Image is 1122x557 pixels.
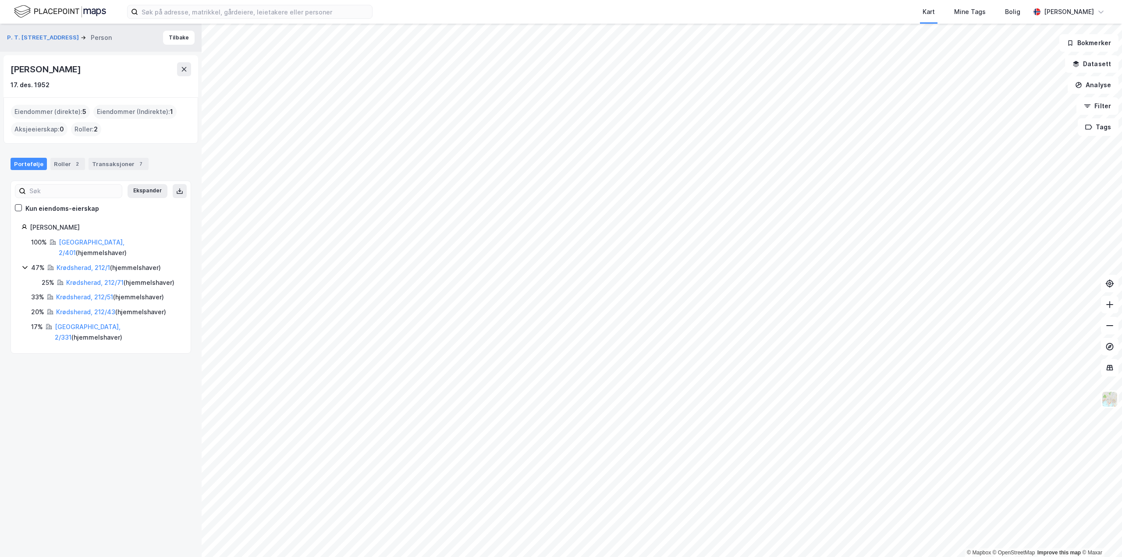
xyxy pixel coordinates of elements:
[11,80,50,90] div: 17. des. 1952
[11,158,47,170] div: Portefølje
[56,308,115,316] a: Krødsherad, 212/43
[1078,515,1122,557] iframe: Chat Widget
[56,292,164,302] div: ( hjemmelshaver )
[55,322,180,343] div: ( hjemmelshaver )
[954,7,986,17] div: Mine Tags
[94,124,98,135] span: 2
[66,279,124,286] a: Krødsherad, 212/71
[57,264,110,271] a: Krødsherad, 212/1
[82,106,86,117] span: 5
[56,293,113,301] a: Krødsherad, 212/51
[30,222,180,233] div: [PERSON_NAME]
[1078,118,1118,136] button: Tags
[138,5,372,18] input: Søk på adresse, matrikkel, gårdeiere, leietakere eller personer
[59,238,124,256] a: [GEOGRAPHIC_DATA], 2/401
[42,277,54,288] div: 25%
[11,122,67,136] div: Aksjeeierskap :
[71,122,101,136] div: Roller :
[31,292,44,302] div: 33%
[1037,550,1081,556] a: Improve this map
[50,158,85,170] div: Roller
[66,277,174,288] div: ( hjemmelshaver )
[1005,7,1020,17] div: Bolig
[59,237,180,258] div: ( hjemmelshaver )
[163,31,195,45] button: Tilbake
[136,160,145,168] div: 7
[1101,391,1118,408] img: Z
[31,322,43,332] div: 17%
[993,550,1035,556] a: OpenStreetMap
[91,32,112,43] div: Person
[11,62,82,76] div: [PERSON_NAME]
[56,307,166,317] div: ( hjemmelshaver )
[1044,7,1094,17] div: [PERSON_NAME]
[128,184,167,198] button: Ekspander
[1068,76,1118,94] button: Analyse
[1059,34,1118,52] button: Bokmerker
[1076,97,1118,115] button: Filter
[93,105,177,119] div: Eiendommer (Indirekte) :
[967,550,991,556] a: Mapbox
[14,4,106,19] img: logo.f888ab2527a4732fd821a326f86c7f29.svg
[26,184,122,198] input: Søk
[923,7,935,17] div: Kart
[55,323,121,341] a: [GEOGRAPHIC_DATA], 2/331
[89,158,149,170] div: Transaksjoner
[57,263,161,273] div: ( hjemmelshaver )
[73,160,82,168] div: 2
[60,124,64,135] span: 0
[31,237,47,248] div: 100%
[1065,55,1118,73] button: Datasett
[25,203,99,214] div: Kun eiendoms-eierskap
[31,263,45,273] div: 47%
[170,106,173,117] span: 1
[7,33,81,42] button: P. T. [STREET_ADDRESS]
[31,307,44,317] div: 20%
[11,105,90,119] div: Eiendommer (direkte) :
